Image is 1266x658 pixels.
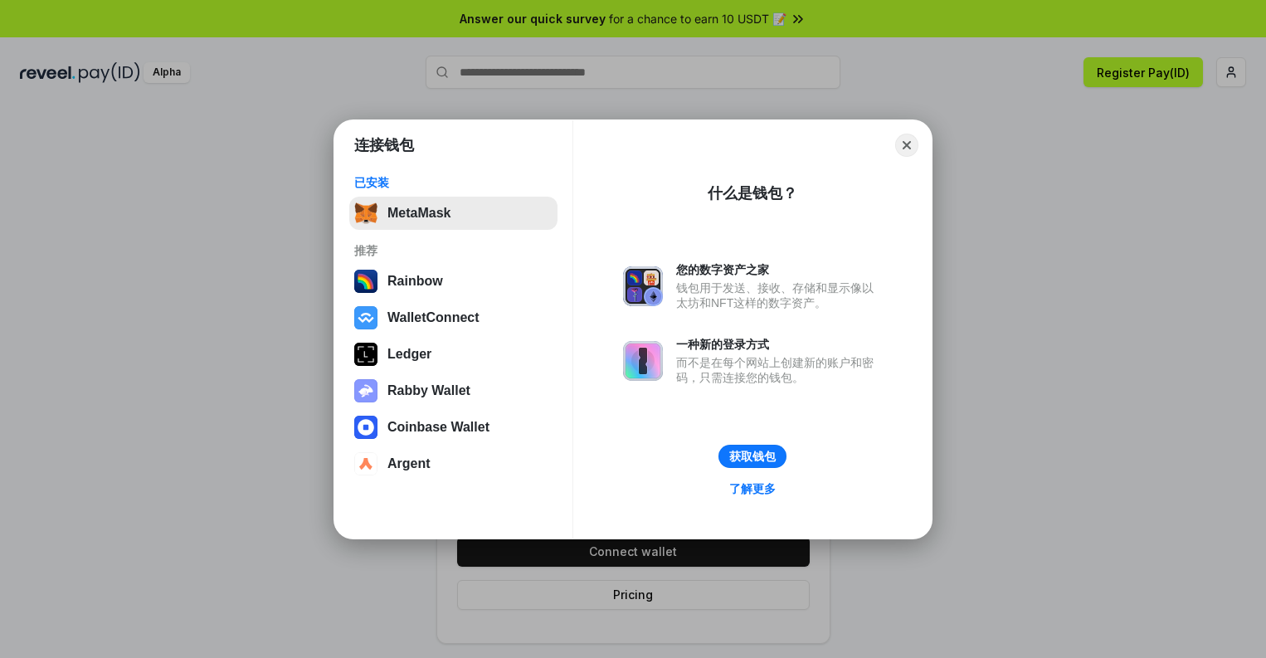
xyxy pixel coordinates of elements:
button: WalletConnect [349,301,558,334]
div: WalletConnect [387,310,480,325]
img: svg+xml,%3Csvg%20width%3D%2228%22%20height%3D%2228%22%20viewBox%3D%220%200%2028%2028%22%20fill%3D... [354,452,377,475]
div: 已安装 [354,175,553,190]
img: svg+xml,%3Csvg%20xmlns%3D%22http%3A%2F%2Fwww.w3.org%2F2000%2Fsvg%22%20fill%3D%22none%22%20viewBox... [623,266,663,306]
img: svg+xml,%3Csvg%20fill%3D%22none%22%20height%3D%2233%22%20viewBox%3D%220%200%2035%2033%22%20width%... [354,202,377,225]
img: svg+xml,%3Csvg%20xmlns%3D%22http%3A%2F%2Fwww.w3.org%2F2000%2Fsvg%22%20fill%3D%22none%22%20viewBox... [354,379,377,402]
img: svg+xml,%3Csvg%20xmlns%3D%22http%3A%2F%2Fwww.w3.org%2F2000%2Fsvg%22%20width%3D%2228%22%20height%3... [354,343,377,366]
button: Rainbow [349,265,558,298]
div: 您的数字资产之家 [676,262,882,277]
div: 什么是钱包？ [708,183,797,203]
button: Coinbase Wallet [349,411,558,444]
a: 了解更多 [719,478,786,500]
button: Ledger [349,338,558,371]
div: 了解更多 [729,481,776,496]
div: 一种新的登录方式 [676,337,882,352]
button: Argent [349,447,558,480]
h1: 连接钱包 [354,135,414,155]
img: svg+xml,%3Csvg%20width%3D%2228%22%20height%3D%2228%22%20viewBox%3D%220%200%2028%2028%22%20fill%3D... [354,416,377,439]
div: 推荐 [354,243,553,258]
div: 获取钱包 [729,449,776,464]
div: Coinbase Wallet [387,420,489,435]
img: svg+xml,%3Csvg%20xmlns%3D%22http%3A%2F%2Fwww.w3.org%2F2000%2Fsvg%22%20fill%3D%22none%22%20viewBox... [623,341,663,381]
div: 而不是在每个网站上创建新的账户和密码，只需连接您的钱包。 [676,355,882,385]
button: Rabby Wallet [349,374,558,407]
div: Rabby Wallet [387,383,470,398]
div: Argent [387,456,431,471]
button: Close [895,134,918,157]
button: 获取钱包 [718,445,786,468]
div: MetaMask [387,206,450,221]
img: svg+xml,%3Csvg%20width%3D%2228%22%20height%3D%2228%22%20viewBox%3D%220%200%2028%2028%22%20fill%3D... [354,306,377,329]
button: MetaMask [349,197,558,230]
div: Rainbow [387,274,443,289]
img: svg+xml,%3Csvg%20width%3D%22120%22%20height%3D%22120%22%20viewBox%3D%220%200%20120%20120%22%20fil... [354,270,377,293]
div: 钱包用于发送、接收、存储和显示像以太坊和NFT这样的数字资产。 [676,280,882,310]
div: Ledger [387,347,431,362]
